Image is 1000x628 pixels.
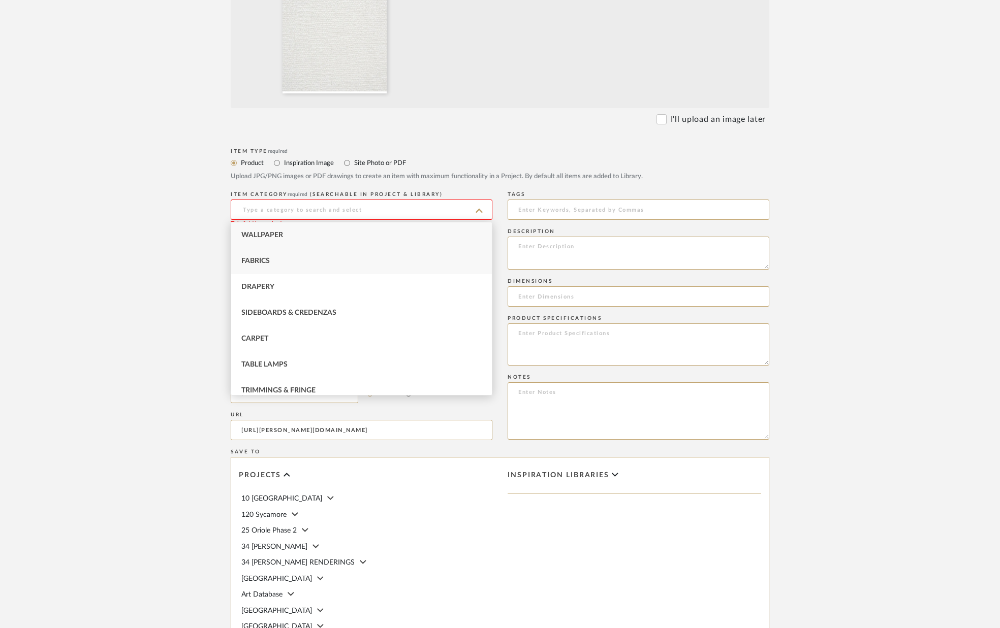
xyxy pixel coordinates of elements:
mat-radio-group: Select item type [231,156,769,169]
div: Notes [508,374,769,380]
span: 34 [PERSON_NAME] RENDERINGS [241,559,355,566]
label: Product [240,157,264,169]
span: Trimmings & Fringe [241,387,316,394]
span: required [268,149,288,154]
span: Sideboards & Credenzas [241,309,336,316]
div: Save To [231,449,769,455]
div: Upload JPG/PNG images or PDF drawings to create an item with maximum functionality in a Project. ... [231,172,769,182]
span: [GEOGRAPHIC_DATA] [241,607,312,614]
input: Enter URL [231,420,492,440]
span: 25 Oriole Phase 2 [241,527,297,534]
span: Inspiration libraries [508,471,609,480]
span: Carpet [241,335,268,342]
div: ITEM CATEGORY [231,191,492,197]
span: 120 Sycamore [241,511,287,518]
span: Wallpaper [241,232,283,239]
span: 34 [PERSON_NAME] [241,543,307,550]
input: Type a category to search and select [231,200,492,220]
span: (Searchable in Project & Library) [310,192,443,197]
div: Tags [508,191,769,197]
div: Item Type [231,148,769,154]
span: required [288,192,307,197]
div: Dimensions [508,278,769,284]
label: I'll upload an image later [671,113,766,125]
div: Description [508,228,769,235]
span: Drapery [241,283,274,290]
input: Enter Dimensions [508,286,769,307]
span: Art Database [241,591,283,598]
span: 10 [GEOGRAPHIC_DATA] [241,495,322,502]
input: Enter Keywords, Separated by Commas [508,200,769,220]
span: [GEOGRAPHIC_DATA] [241,575,312,582]
span: Fabrics [241,257,270,265]
span: Table Lamps [241,361,288,368]
label: Site Photo or PDF [353,157,406,169]
div: Product Specifications [508,315,769,321]
span: Projects [239,471,281,480]
label: Inspiration Image [283,157,334,169]
div: URL [231,412,492,418]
